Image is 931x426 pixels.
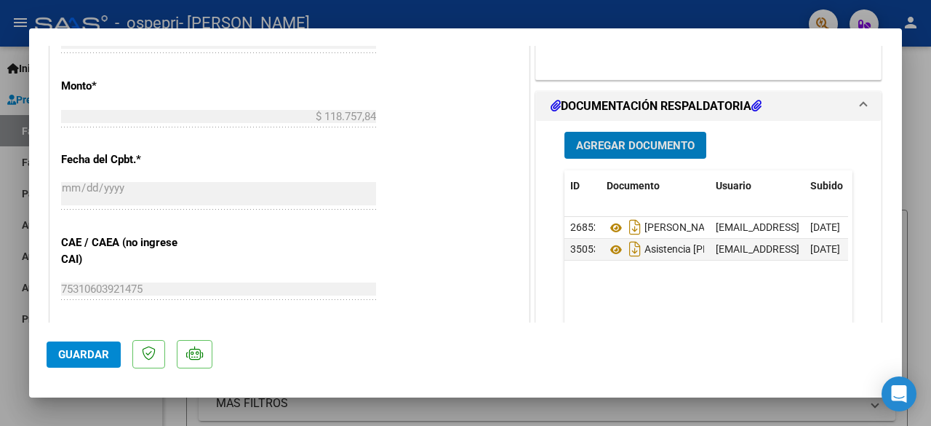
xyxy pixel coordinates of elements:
[601,170,710,202] datatable-header-cell: Documento
[810,180,843,192] span: Subido
[536,92,881,121] mat-expansion-panel-header: DOCUMENTACIÓN RESPALDATORIA
[607,244,803,256] span: Asistencia [PERSON_NAME] [DATE]
[607,180,660,192] span: Documento
[716,180,751,192] span: Usuario
[61,234,198,267] p: CAE / CAEA (no ingrese CAI)
[882,376,916,411] div: Open Intercom Messenger
[564,132,706,159] button: Agregar Documento
[804,170,877,202] datatable-header-cell: Subido
[810,221,840,233] span: [DATE]
[564,170,601,202] datatable-header-cell: ID
[536,121,881,423] div: DOCUMENTACIÓN RESPALDATORIA
[576,139,695,152] span: Agregar Documento
[570,221,599,233] span: 26852
[607,222,803,234] span: [PERSON_NAME] Asistencia [DATE]
[626,237,644,261] i: Descargar documento
[47,342,121,368] button: Guardar
[61,78,198,95] p: Monto
[710,170,804,202] datatable-header-cell: Usuario
[810,243,840,255] span: [DATE]
[551,98,762,115] h1: DOCUMENTACIÓN RESPALDATORIA
[626,216,644,239] i: Descargar documento
[58,348,109,361] span: Guardar
[61,151,198,168] p: Fecha del Cpbt.
[570,180,580,192] span: ID
[570,243,599,255] span: 35053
